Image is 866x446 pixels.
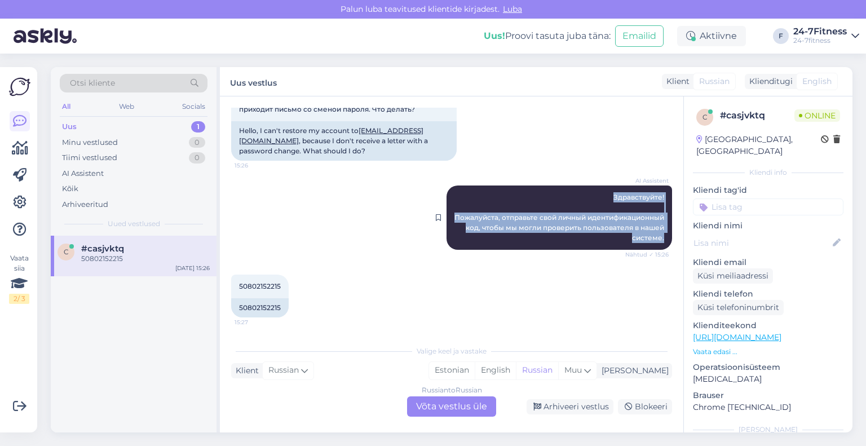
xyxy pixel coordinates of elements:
span: Otsi kliente [70,77,115,89]
div: [GEOGRAPHIC_DATA], [GEOGRAPHIC_DATA] [696,134,821,157]
div: All [60,99,73,114]
div: Hello, I can't restore my account to , because I don't receive a letter with a password change. W... [231,121,457,161]
div: Web [117,99,136,114]
span: c [64,248,69,256]
div: Socials [180,99,207,114]
div: 2 / 3 [9,294,29,304]
div: 24-7Fitness [793,27,847,36]
div: Klient [231,365,259,377]
div: Aktiivne [677,26,746,46]
p: Kliendi email [693,257,843,268]
div: F [773,28,789,44]
span: English [802,76,832,87]
p: Brauser [693,390,843,401]
span: 50802152215 [239,282,281,290]
span: 15:27 [235,318,277,326]
input: Lisa nimi [693,237,830,249]
div: 0 [189,152,205,164]
div: Blokeeri [618,399,672,414]
p: Vaata edasi ... [693,347,843,357]
span: Nähtud ✓ 15:26 [625,250,669,259]
b: Uus! [484,30,505,41]
div: Küsi meiliaadressi [693,268,773,284]
span: Uued vestlused [108,219,160,229]
span: Muu [564,365,582,375]
div: Võta vestlus üle [407,396,496,417]
a: 24-7Fitness24-7fitness [793,27,859,45]
span: AI Assistent [626,176,669,185]
div: Kõik [62,183,78,195]
span: Russian [699,76,730,87]
div: Vaata siia [9,253,29,304]
div: 1 [191,121,205,133]
div: Küsi telefoninumbrit [693,300,784,315]
span: Online [794,109,840,122]
div: [DATE] 15:26 [175,264,210,272]
p: Kliendi telefon [693,288,843,300]
div: Proovi tasuta juba täna: [484,29,611,43]
div: Klienditugi [745,76,793,87]
div: 50802152215 [81,254,210,264]
div: [PERSON_NAME] [693,425,843,435]
div: Kliendi info [693,167,843,178]
div: Estonian [429,362,475,379]
div: Valige keel ja vastake [231,346,672,356]
p: [MEDICAL_DATA] [693,373,843,385]
button: Emailid [615,25,664,47]
span: 15:26 [235,161,277,170]
div: 50802152215 [231,298,289,317]
span: Здравствуйте! Пожалуйста, отправьте свой личный идентификационный код, чтобы мы могли проверить п... [454,193,666,242]
div: [PERSON_NAME] [597,365,669,377]
div: Klient [662,76,690,87]
div: Uus [62,121,77,133]
img: Askly Logo [9,76,30,98]
span: Russian [268,364,299,377]
div: # casjvktq [720,109,794,122]
p: Kliendi tag'id [693,184,843,196]
div: 0 [189,137,205,148]
a: [URL][DOMAIN_NAME] [693,332,781,342]
div: Russian [516,362,558,379]
input: Lisa tag [693,198,843,215]
div: 24-7fitness [793,36,847,45]
div: Arhiveeritud [62,199,108,210]
div: English [475,362,516,379]
div: AI Assistent [62,168,104,179]
p: Klienditeekond [693,320,843,332]
div: Tiimi vestlused [62,152,117,164]
p: Operatsioonisüsteem [693,361,843,373]
label: Uus vestlus [230,74,277,89]
div: Arhiveeri vestlus [527,399,613,414]
span: Luba [500,4,525,14]
div: Minu vestlused [62,137,118,148]
span: c [702,113,708,121]
span: #casjvktq [81,244,124,254]
p: Chrome [TECHNICAL_ID] [693,401,843,413]
div: Russian to Russian [422,385,482,395]
p: Kliendi nimi [693,220,843,232]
